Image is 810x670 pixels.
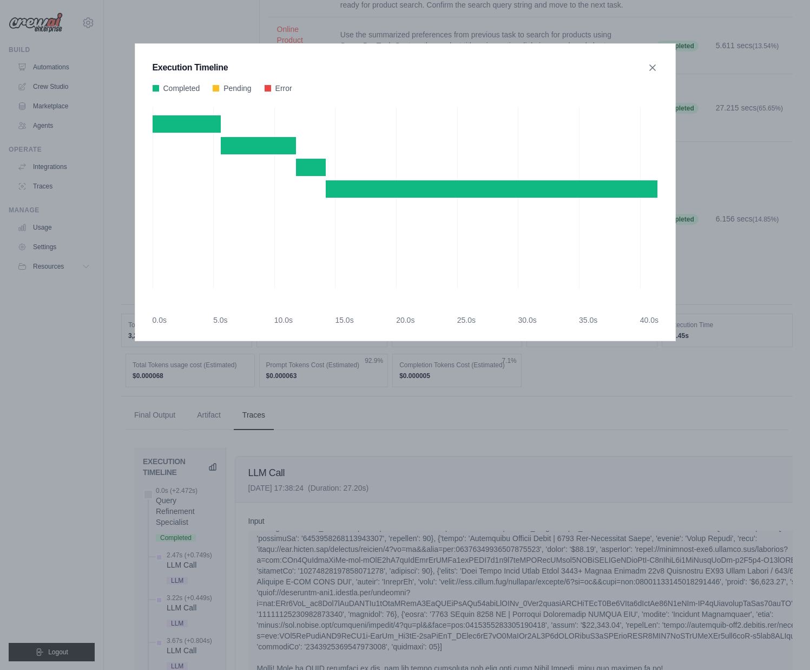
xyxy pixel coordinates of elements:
div: 35.0s [579,315,597,326]
span: Completed [163,83,200,94]
div: 0.0s [153,315,167,326]
div: 25.0s [457,315,476,326]
div: 10.0s [274,315,293,326]
h3: Execution Timeline [153,61,228,74]
span: Pending [223,83,251,94]
div: 30.0s [518,315,536,326]
span: Error [275,83,292,94]
div: 5.0s [213,315,227,326]
div: 15.0s [335,315,353,326]
iframe: Chat Widget [756,618,810,670]
div: 20.0s [396,315,414,326]
div: 40.0s [640,315,658,326]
